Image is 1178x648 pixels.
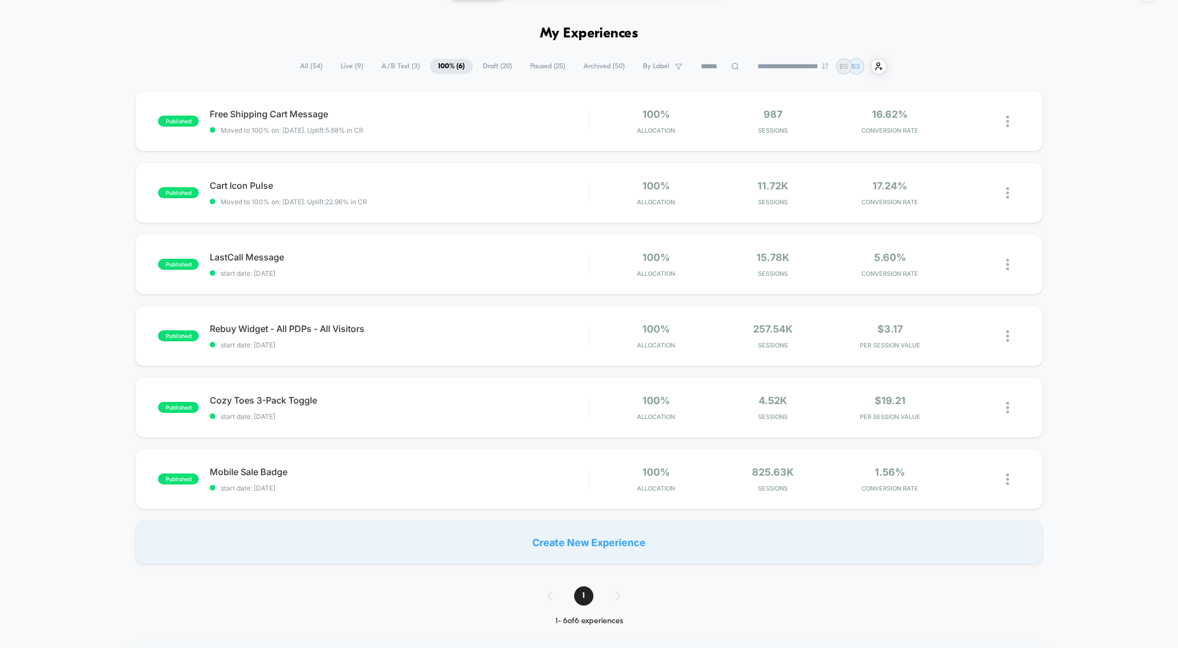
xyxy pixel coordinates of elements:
[158,187,199,198] span: published
[430,59,473,74] span: 100% ( 6 )
[877,323,903,335] span: $3.17
[834,341,945,349] span: PER SESSION VALUE
[637,270,675,277] span: Allocation
[872,108,908,120] span: 16.62%
[210,180,588,191] span: Cart Icon Pulse
[158,473,199,484] span: published
[717,198,828,206] span: Sessions
[210,484,588,492] span: start date: [DATE]
[135,520,1043,564] div: Create New Experience
[1006,330,1009,342] img: close
[1006,473,1009,485] img: close
[637,484,675,492] span: Allocation
[1006,187,1009,199] img: close
[574,586,593,606] span: 1
[540,26,639,42] h1: My Experiences
[642,323,670,335] span: 100%
[875,395,906,406] span: $19.21
[717,127,828,134] span: Sessions
[536,617,642,626] div: 1 - 6 of 6 experiences
[834,484,945,492] span: CONVERSION RATE
[874,252,906,263] span: 5.60%
[763,108,782,120] span: 987
[753,323,793,335] span: 257.54k
[642,252,670,263] span: 100%
[332,59,372,74] span: Live ( 9 )
[637,413,675,421] span: Allocation
[642,466,670,478] span: 100%
[717,341,828,349] span: Sessions
[221,126,363,134] span: Moved to 100% on: [DATE] . Uplift: 5.68% in CR
[752,466,794,478] span: 825.63k
[210,323,588,334] span: Rebuy Widget - All PDPs - All Visitors
[637,127,675,134] span: Allocation
[875,466,905,478] span: 1.56%
[852,62,860,70] p: BS
[642,395,670,406] span: 100%
[637,341,675,349] span: Allocation
[834,198,945,206] span: CONVERSION RATE
[872,180,907,192] span: 17.24%
[834,127,945,134] span: CONVERSION RATE
[210,341,588,349] span: start date: [DATE]
[717,484,828,492] span: Sessions
[1006,259,1009,270] img: close
[575,59,633,74] span: Archived ( 50 )
[642,108,670,120] span: 100%
[158,116,199,127] span: published
[158,330,199,341] span: published
[1006,402,1009,413] img: close
[522,59,574,74] span: Paused ( 25 )
[158,259,199,270] span: published
[642,180,670,192] span: 100%
[210,466,588,477] span: Mobile Sale Badge
[717,413,828,421] span: Sessions
[158,402,199,413] span: published
[756,252,789,263] span: 15.78k
[834,413,945,421] span: PER SESSION VALUE
[210,252,588,263] span: LastCall Message
[759,395,787,406] span: 4.52k
[210,412,588,421] span: start date: [DATE]
[292,59,331,74] span: All ( 54 )
[210,269,588,277] span: start date: [DATE]
[757,180,788,192] span: 11.72k
[1006,116,1009,127] img: close
[475,59,520,74] span: Draft ( 20 )
[637,198,675,206] span: Allocation
[822,63,828,69] img: end
[834,270,945,277] span: CONVERSION RATE
[221,198,367,206] span: Moved to 100% on: [DATE] . Uplift: 22.96% in CR
[373,59,428,74] span: A/B Test ( 3 )
[717,270,828,277] span: Sessions
[210,108,588,119] span: Free Shipping Cart Message
[839,62,848,70] p: BS
[210,395,588,406] span: Cozy Toes 3-Pack Toggle
[643,62,669,70] span: By Label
